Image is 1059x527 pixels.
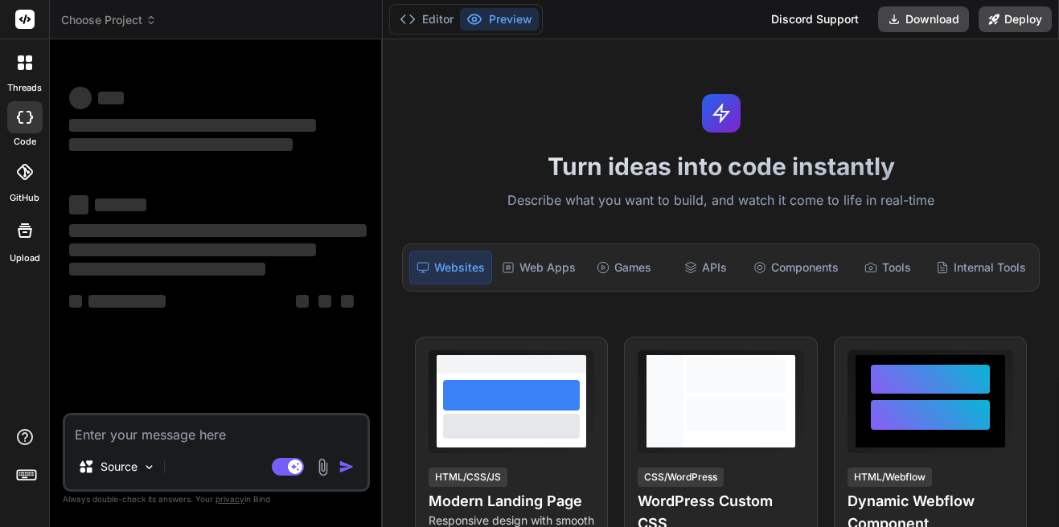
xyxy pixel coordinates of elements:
[638,468,724,487] div: CSS/WordPress
[979,6,1052,32] button: Deploy
[392,152,1049,181] h1: Turn ideas into code instantly
[69,87,92,109] span: ‌
[10,191,39,205] label: GitHub
[747,251,845,284] div: Components
[69,263,265,276] span: ‌
[88,295,166,308] span: ‌
[69,195,88,214] span: ‌
[61,12,157,28] span: Choose Project
[69,243,316,256] span: ‌
[69,224,367,237] span: ‌
[215,494,244,504] span: privacy
[393,8,460,31] button: Editor
[429,468,507,487] div: HTML/CSS/JS
[878,6,969,32] button: Download
[667,251,745,284] div: APIs
[101,459,138,475] p: Source
[495,251,582,284] div: Web Apps
[848,468,932,487] div: HTML/Webflow
[69,295,82,308] span: ‌
[460,8,539,31] button: Preview
[98,92,124,104] span: ‌
[69,138,293,151] span: ‌
[318,295,331,308] span: ‌
[314,458,332,476] img: attachment
[392,190,1049,211] p: Describe what you want to build, and watch it come to life in real-time
[142,460,156,474] img: Pick Models
[930,251,1032,284] div: Internal Tools
[341,295,354,308] span: ‌
[69,119,316,132] span: ‌
[761,6,868,32] div: Discord Support
[339,459,355,475] img: icon
[14,135,36,149] label: code
[10,251,40,265] label: Upload
[848,251,926,284] div: Tools
[95,198,146,211] span: ‌
[585,251,663,284] div: Games
[296,295,309,308] span: ‌
[63,492,370,507] p: Always double-check its answers. Your in Bind
[429,490,594,513] h4: Modern Landing Page
[7,81,42,95] label: threads
[409,251,492,284] div: Websites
